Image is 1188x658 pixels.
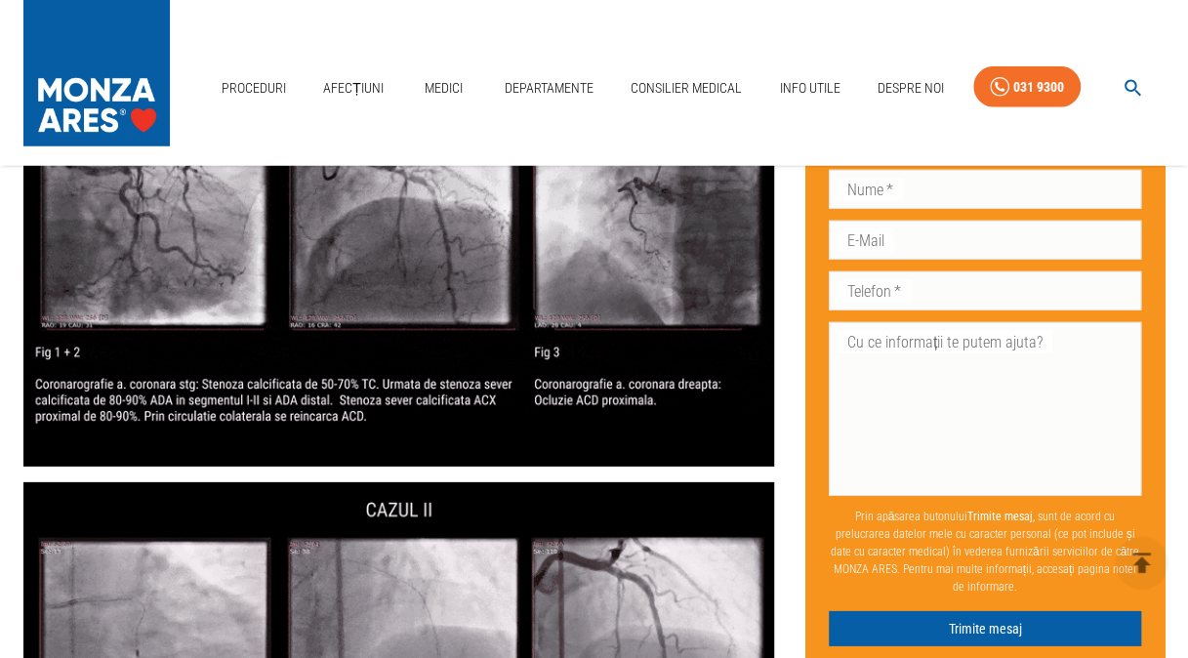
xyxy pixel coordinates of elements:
[497,68,601,108] a: Departamente
[829,611,1141,647] button: Trimite mesaj
[1115,536,1168,590] button: delete
[771,68,847,108] a: Info Utile
[1013,75,1064,100] div: 031 9300
[973,66,1081,108] a: 031 9300
[214,68,294,108] a: Proceduri
[967,510,1033,523] b: Trimite mesaj
[413,68,475,108] a: Medici
[23,44,774,466] img: null
[870,68,952,108] a: Despre Noi
[315,68,391,108] a: Afecțiuni
[623,68,750,108] a: Consilier Medical
[829,500,1141,603] p: Prin apăsarea butonului , sunt de acord cu prelucrarea datelor mele cu caracter personal (ce pot ...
